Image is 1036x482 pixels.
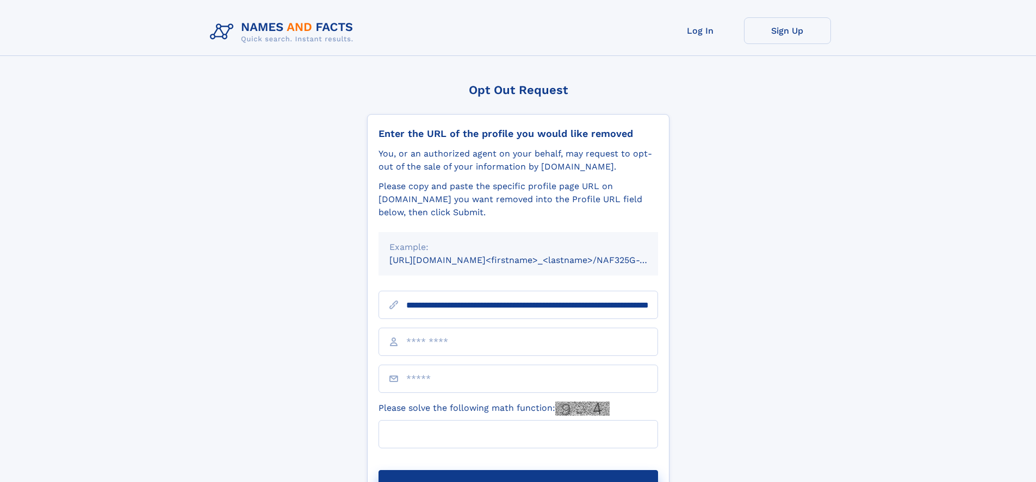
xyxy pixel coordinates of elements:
[379,128,658,140] div: Enter the URL of the profile you would like removed
[206,17,362,47] img: Logo Names and Facts
[367,83,669,97] div: Opt Out Request
[389,255,679,265] small: [URL][DOMAIN_NAME]<firstname>_<lastname>/NAF325G-xxxxxxxx
[379,402,610,416] label: Please solve the following math function:
[379,180,658,219] div: Please copy and paste the specific profile page URL on [DOMAIN_NAME] you want removed into the Pr...
[744,17,831,44] a: Sign Up
[657,17,744,44] a: Log In
[379,147,658,173] div: You, or an authorized agent on your behalf, may request to opt-out of the sale of your informatio...
[389,241,647,254] div: Example:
